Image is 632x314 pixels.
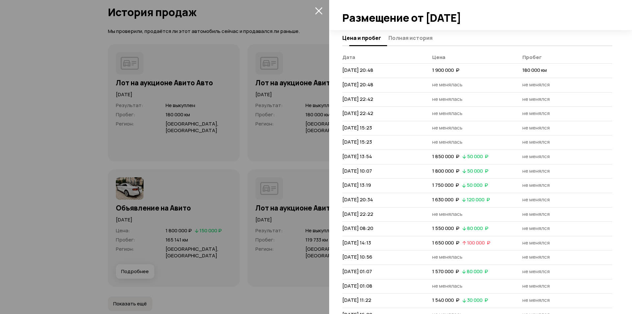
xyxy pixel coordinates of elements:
span: [DATE] 22:42 [342,96,373,102]
span: 80 000 ₽ [467,225,488,232]
span: [DATE] 10:07 [342,167,372,174]
span: 1 850 000 ₽ [432,153,460,160]
span: Полная история [388,35,433,41]
span: 1 650 000 ₽ [432,239,460,246]
span: 30 000 ₽ [467,297,488,303]
span: не менялась [432,96,462,102]
span: Цена и пробег [342,35,381,41]
span: 50 000 ₽ [467,153,488,160]
span: Цена [432,54,445,61]
span: 1 550 000 ₽ [432,225,460,232]
span: не менялся [522,96,550,102]
span: не менялся [522,253,550,260]
span: [DATE] 13:19 [342,182,371,188]
span: [DATE] 15:23 [342,138,372,145]
span: 1 750 000 ₽ [432,182,459,188]
span: не менялся [522,153,550,160]
button: закрыть [313,5,324,16]
span: [DATE] 15:23 [342,124,372,131]
span: 50 000 ₽ [467,182,488,188]
span: не менялся [522,268,550,275]
span: [DATE] 20:48 [342,81,373,88]
span: 1 630 000 ₽ [432,196,459,203]
span: [DATE] 14:13 [342,239,371,246]
span: не менялся [522,110,550,117]
span: не менялся [522,196,550,203]
span: не менялся [522,239,550,246]
span: Пробег [522,54,542,61]
span: не менялась [432,81,462,88]
span: Дата [342,54,355,61]
span: [DATE] 10:56 [342,253,372,260]
span: 1 900 000 ₽ [432,67,460,73]
span: не менялась [432,282,462,289]
span: 50 000 ₽ [467,167,488,174]
span: [DATE] 20:48 [342,67,373,73]
span: [DATE] 22:22 [342,211,373,217]
span: [DATE] 01:08 [342,282,372,289]
span: [DATE] 22:42 [342,110,373,117]
span: не менялась [432,138,462,145]
span: [DATE] 20:34 [342,196,373,203]
span: не менялся [522,211,550,217]
span: не менялся [522,138,550,145]
span: не менялась [432,110,462,117]
span: не менялся [522,167,550,174]
span: 100 000 ₽ [467,239,490,246]
span: [DATE] 08:20 [342,225,373,232]
span: не менялся [522,81,550,88]
span: 180 000 км [522,67,547,73]
span: 1 570 000 ₽ [432,268,459,275]
span: не менялась [432,124,462,131]
span: не менялся [522,297,550,303]
span: 1 800 000 ₽ [432,167,460,174]
span: не менялся [522,282,550,289]
span: 80 000 ₽ [467,268,488,275]
span: 1 540 000 ₽ [432,297,460,303]
span: не менялся [522,225,550,232]
span: 120 000 ₽ [467,196,490,203]
span: не менялся [522,124,550,131]
span: [DATE] 13:54 [342,153,372,160]
span: [DATE] 11:22 [342,297,371,303]
span: не менялась [432,211,462,217]
span: не менялась [432,253,462,260]
span: не менялся [522,182,550,188]
span: [DATE] 01:07 [342,268,372,275]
